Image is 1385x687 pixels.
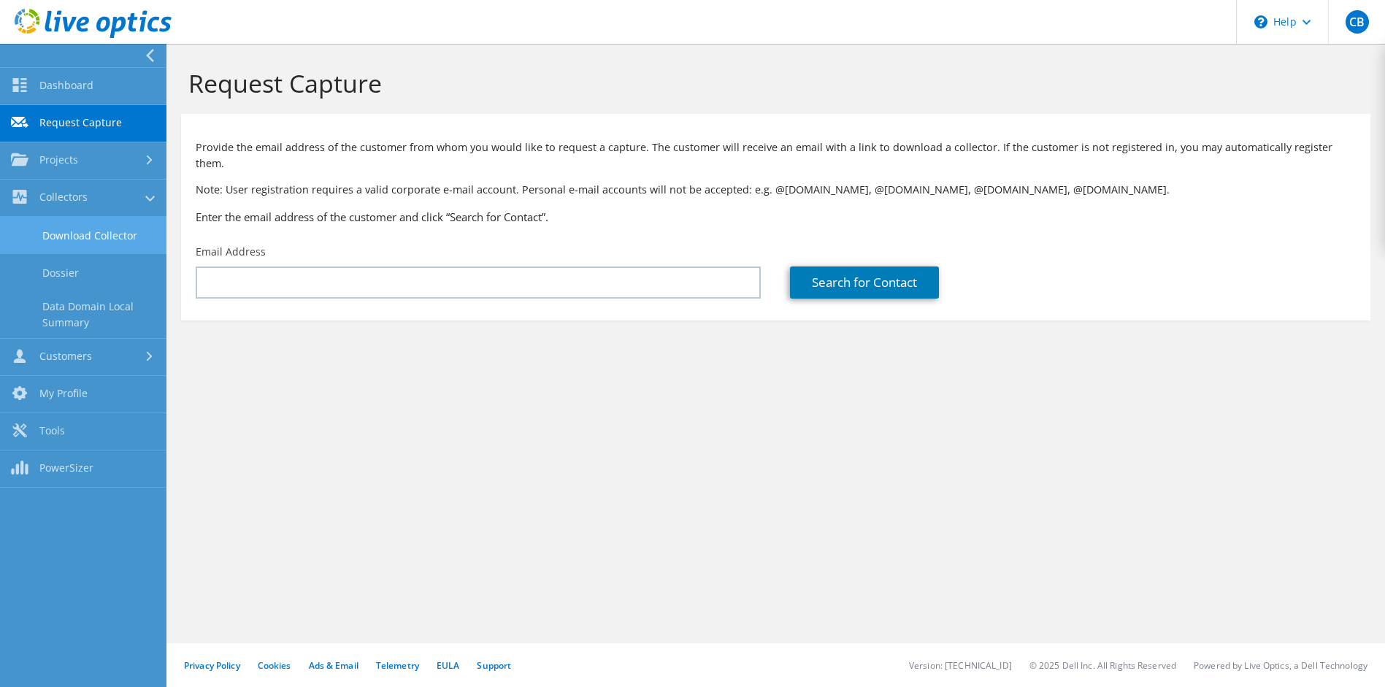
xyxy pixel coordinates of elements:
[1254,15,1267,28] svg: \n
[1029,659,1176,672] li: © 2025 Dell Inc. All Rights Reserved
[477,659,511,672] a: Support
[376,659,419,672] a: Telemetry
[437,659,459,672] a: EULA
[309,659,358,672] a: Ads & Email
[196,245,266,259] label: Email Address
[790,266,939,299] a: Search for Contact
[258,659,291,672] a: Cookies
[196,182,1356,198] p: Note: User registration requires a valid corporate e-mail account. Personal e-mail accounts will ...
[909,659,1012,672] li: Version: [TECHNICAL_ID]
[184,659,240,672] a: Privacy Policy
[196,209,1356,225] h3: Enter the email address of the customer and click “Search for Contact”.
[1346,10,1369,34] span: CB
[196,139,1356,172] p: Provide the email address of the customer from whom you would like to request a capture. The cust...
[188,68,1356,99] h1: Request Capture
[1194,659,1367,672] li: Powered by Live Optics, a Dell Technology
